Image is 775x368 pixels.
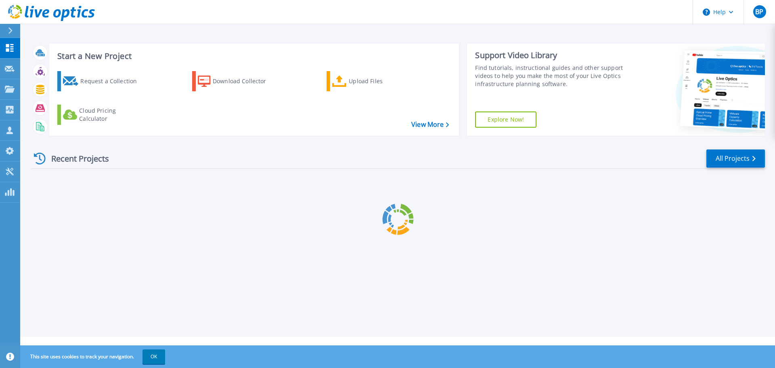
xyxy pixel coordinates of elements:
[213,73,277,89] div: Download Collector
[22,349,165,364] span: This site uses cookies to track your navigation.
[79,107,144,123] div: Cloud Pricing Calculator
[57,52,449,61] h3: Start a New Project
[349,73,413,89] div: Upload Files
[327,71,417,91] a: Upload Files
[31,149,120,168] div: Recent Projects
[706,149,765,168] a: All Projects
[475,64,627,88] div: Find tutorials, instructional guides and other support videos to help you make the most of your L...
[411,121,449,128] a: View More
[755,8,763,15] span: BP
[142,349,165,364] button: OK
[57,105,147,125] a: Cloud Pricing Calculator
[80,73,145,89] div: Request a Collection
[192,71,282,91] a: Download Collector
[57,71,147,91] a: Request a Collection
[475,50,627,61] div: Support Video Library
[475,111,536,128] a: Explore Now!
